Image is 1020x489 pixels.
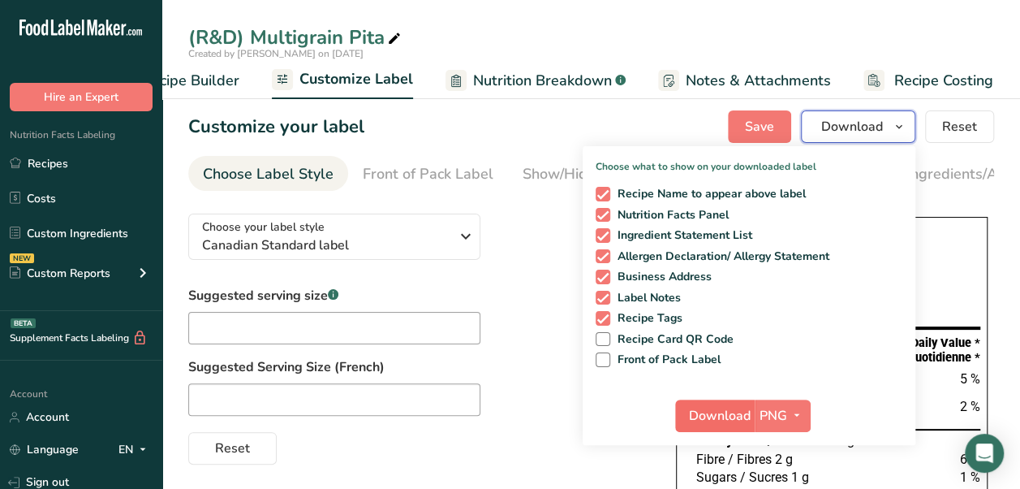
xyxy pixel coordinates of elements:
[202,219,325,236] span: Choose your label style
[965,434,1004,473] div: Open Intercom Messenger
[696,470,737,485] span: Sugars
[610,249,830,264] span: Allergen Declaration/ Allergy Statement
[202,236,450,255] span: Canadian Standard label
[10,83,153,111] button: Hire an Expert
[188,214,480,260] button: Choose your label style Canadian Standard label
[689,406,751,426] span: Download
[188,357,643,377] label: Suggested Serving Size (French)
[960,399,980,414] span: 2 %
[363,163,493,185] div: Front of Pack Label
[728,452,772,467] span: / Fibres
[610,353,721,367] span: Front of Pack Label
[960,452,980,467] span: 6 %
[925,110,994,143] button: Reset
[610,187,807,201] span: Recipe Name to appear above label
[755,400,811,432] button: PNG
[768,433,826,448] span: / Glucides
[610,291,682,305] span: Label Notes
[760,406,787,426] span: PNG
[821,117,883,136] span: Download
[740,470,788,485] span: / Sucres
[775,452,793,467] span: 2 g
[188,23,404,52] div: (R&D) Multigrain Pita
[683,433,764,448] span: Carbohydrate
[696,452,725,467] span: Fibre
[610,270,712,284] span: Business Address
[610,208,729,223] span: Nutrition Facts Panel
[610,228,753,243] span: Ingredient Statement List
[10,435,79,464] a: Language
[473,70,612,92] span: Nutrition Breakdown
[188,47,364,60] span: Created by [PERSON_NAME] on [DATE]
[791,470,809,485] span: 1 g
[861,336,980,365] div: % Daily Value * % valeur quotidienne *
[745,117,774,136] span: Save
[863,63,993,99] a: Recipe Costing
[829,433,854,448] span: 18 g
[188,114,364,141] h1: Customize your label
[215,439,250,458] span: Reset
[728,110,791,143] button: Save
[10,253,34,263] div: NEW
[203,163,334,185] div: Choose Label Style
[188,432,277,465] button: Reset
[118,440,153,460] div: EN
[188,286,480,305] label: Suggested serving size
[658,63,831,99] a: Notes & Attachments
[960,470,980,485] span: 1 %
[610,311,683,326] span: Recipe Tags
[11,318,36,328] div: BETA
[445,63,626,99] a: Nutrition Breakdown
[583,146,915,174] p: Choose what to show on your downloaded label
[675,400,755,432] button: Download
[523,163,662,185] div: Show/Hide Nutrients
[299,68,413,90] span: Customize Label
[111,63,239,99] a: Recipe Builder
[10,265,110,282] div: Custom Reports
[142,70,239,92] span: Recipe Builder
[686,70,831,92] span: Notes & Attachments
[960,371,980,387] span: 5 %
[272,61,413,100] a: Customize Label
[610,332,734,347] span: Recipe Card QR Code
[894,70,993,92] span: Recipe Costing
[801,110,915,143] button: Download
[942,117,977,136] span: Reset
